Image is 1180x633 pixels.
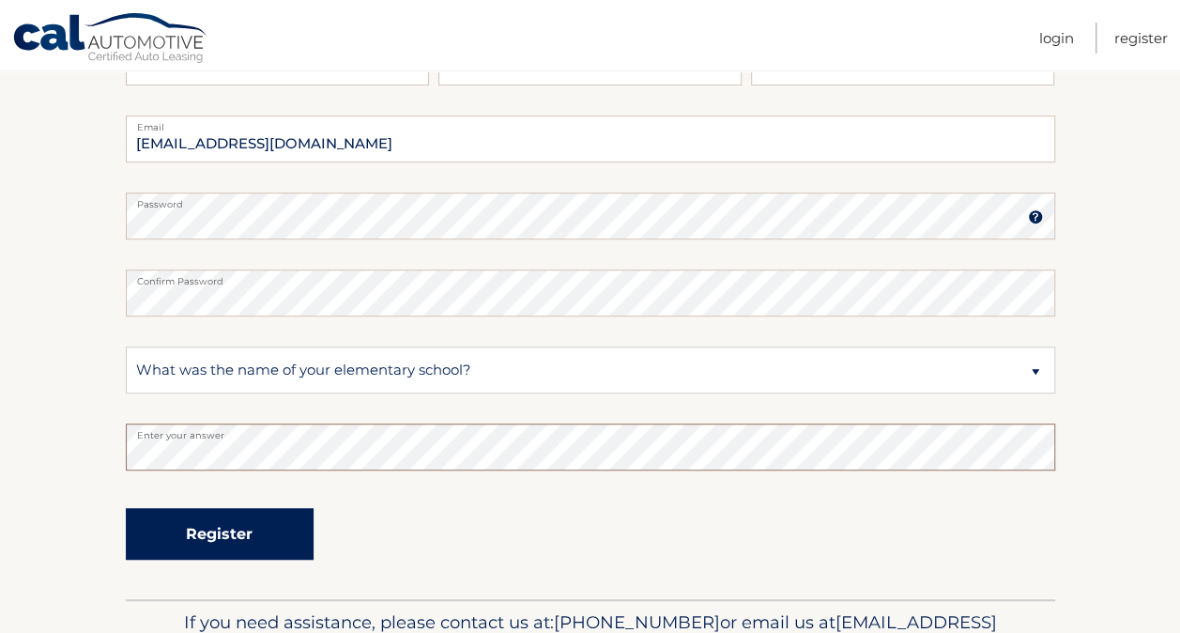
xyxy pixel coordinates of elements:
[126,116,1055,162] input: Email
[126,116,1055,131] label: Email
[1114,23,1168,54] a: Register
[126,508,314,560] button: Register
[126,193,1055,208] label: Password
[126,270,1055,285] label: Confirm Password
[1028,209,1043,224] img: tooltip.svg
[554,611,720,633] span: [PHONE_NUMBER]
[1039,23,1074,54] a: Login
[12,12,209,67] a: Cal Automotive
[126,424,1055,439] label: Enter your answer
